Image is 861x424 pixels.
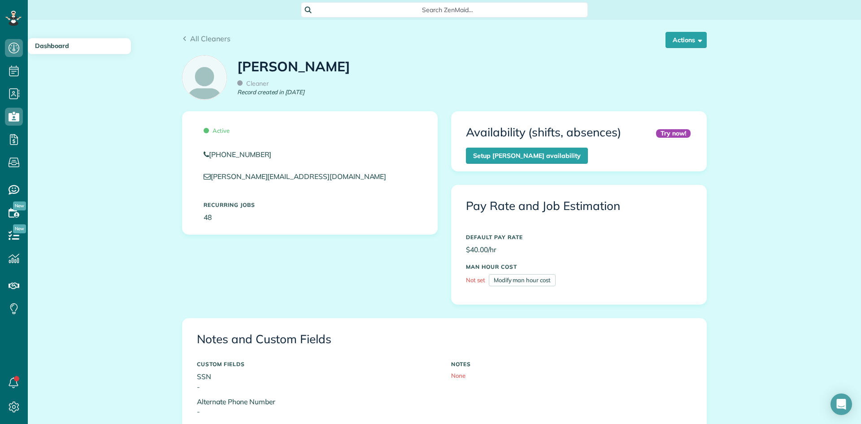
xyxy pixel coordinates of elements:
[656,129,691,138] div: Try now!
[466,276,485,284] span: Not set
[204,212,416,223] p: 48
[190,34,230,43] span: All Cleaners
[197,397,438,417] p: Alternate Phone Number -
[466,245,692,255] p: $40.00/hr
[13,224,26,233] span: New
[466,200,692,213] h3: Pay Rate and Job Estimation
[489,274,556,286] a: Modify man hour cost
[35,42,69,50] span: Dashboard
[466,148,588,164] a: Setup [PERSON_NAME] availability
[204,149,416,160] a: [PHONE_NUMBER]
[182,33,230,44] a: All Cleaners
[204,172,395,181] a: [PERSON_NAME][EMAIL_ADDRESS][DOMAIN_NAME]
[237,79,269,87] span: Cleaner
[466,126,621,139] h3: Availability (shifts, absences)
[197,361,438,367] h5: CUSTOM FIELDS
[831,393,852,415] div: Open Intercom Messenger
[183,56,226,100] img: employee_icon-c2f8239691d896a72cdd9dc41cfb7b06f9d69bdd837a2ad469be8ff06ab05b5f.png
[665,32,707,48] button: Actions
[466,264,692,270] h5: MAN HOUR COST
[237,88,304,96] em: Record created in [DATE]
[237,59,350,74] h1: [PERSON_NAME]
[197,333,692,346] h3: Notes and Custom Fields
[451,372,465,379] span: None
[204,127,230,134] span: Active
[466,234,692,240] h5: DEFAULT PAY RATE
[204,202,416,208] h5: Recurring Jobs
[13,201,26,210] span: New
[197,372,438,392] p: SSN -
[451,361,692,367] h5: NOTES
